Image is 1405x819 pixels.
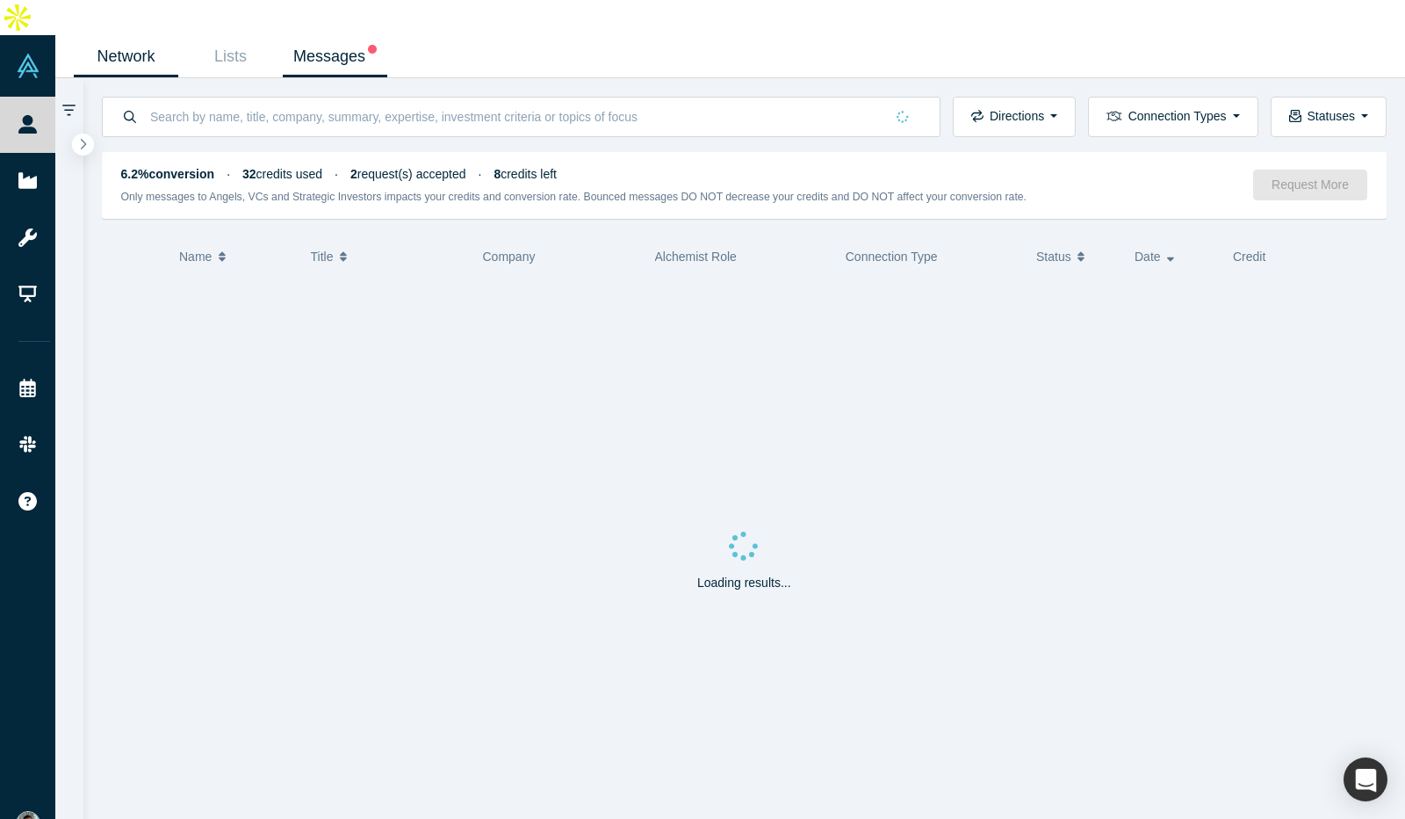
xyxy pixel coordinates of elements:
[1088,97,1257,137] button: Connection Types
[953,97,1076,137] button: Directions
[179,238,212,275] span: Name
[242,167,322,181] span: credits used
[1271,97,1387,137] button: Statuses
[121,167,215,181] strong: 6.2% conversion
[178,36,283,77] a: Lists
[121,191,1027,203] small: Only messages to Angels, VCs and Strategic Investors impacts your credits and conversion rate. Bo...
[74,36,178,77] a: Network
[846,250,938,264] span: Connection Type
[335,167,338,181] span: ·
[242,167,256,181] strong: 32
[1036,238,1071,275] span: Status
[350,167,357,181] strong: 2
[494,167,557,181] span: credits left
[179,238,292,275] button: Name
[283,36,387,77] a: Messages
[16,54,40,78] img: Alchemist Vault Logo
[1233,250,1265,264] span: Credit
[148,96,884,137] input: Search by name, title, company, summary, expertise, investment criteria or topics of focus
[483,250,536,264] span: Company
[479,167,482,181] span: ·
[1135,238,1161,275] span: Date
[697,574,791,592] p: Loading results...
[311,238,465,275] button: Title
[655,250,737,264] span: Alchemist Role
[1036,238,1116,275] button: Status
[227,167,230,181] span: ·
[311,238,334,275] span: Title
[1135,238,1214,275] button: Date
[494,167,501,181] strong: 8
[350,167,466,181] span: request(s) accepted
